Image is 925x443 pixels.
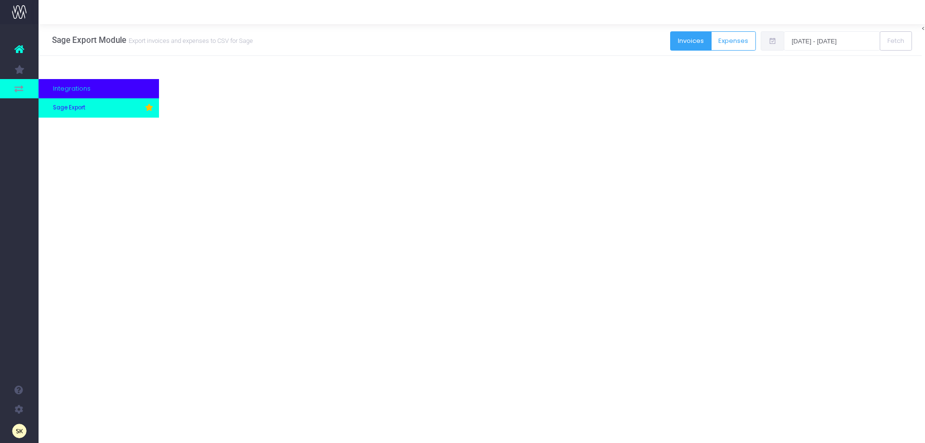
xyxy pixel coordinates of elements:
small: Export invoices and expenses to CSV for Sage [126,35,253,45]
input: Select date range [784,31,880,51]
button: Fetch [880,31,912,51]
button: Invoices [670,31,712,51]
a: Sage Export [39,98,159,118]
h3: Sage Export Module [52,35,253,45]
button: Expenses [711,31,756,51]
img: images/default_profile_image.png [12,424,26,438]
div: Button group [670,31,756,53]
span: Sage Export [53,104,85,112]
span: Integrations [53,84,91,94]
